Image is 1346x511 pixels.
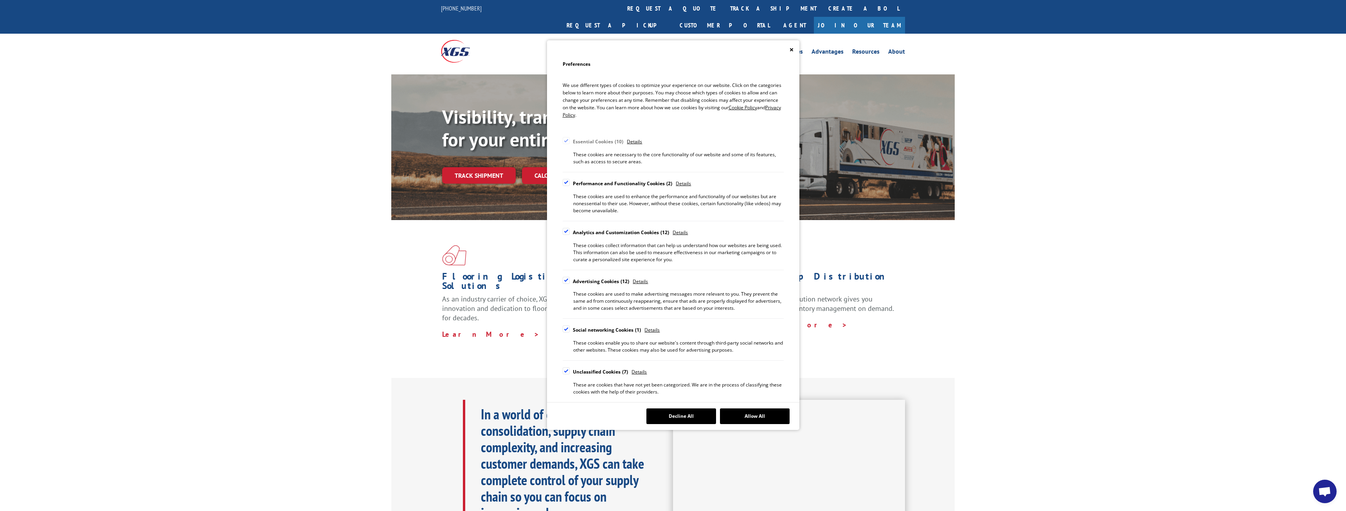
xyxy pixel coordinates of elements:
[720,408,790,424] button: Allow All
[633,277,648,286] span: Details
[673,228,688,237] span: Details
[573,242,784,263] div: These cookies collect information that can help us understand how our websites are being used. Th...
[627,137,642,146] span: Details
[729,104,757,111] span: Cookie Policy
[573,137,624,146] div: Essential Cookies
[563,59,784,73] h2: Preferences
[676,179,691,188] span: Details
[790,46,794,53] button: Close
[573,291,784,312] div: These cookies are used to make advertising messages more relevant to you. They prevent the same a...
[573,367,628,377] div: Unclassified Cookies
[644,325,660,335] span: Details
[635,325,641,335] div: 1
[660,228,669,237] div: 12
[573,193,784,214] div: These cookies are used to enhance the performance and functionality of our websites but are nones...
[573,381,784,395] div: These are cookies that have not yet been categorized. We are in the process of classifying these ...
[573,339,784,354] div: These cookies enable you to share our website's content through third-party social networks and o...
[573,277,630,286] div: Advertising Cookies
[646,408,716,424] button: Decline All
[563,81,784,119] p: We use different types of cookies to optimize your experience on our website. Click on the catego...
[573,151,784,165] div: These cookies are necessary to the core functionality of our website and some of its features, su...
[1313,480,1337,503] div: Open chat
[573,228,669,237] div: Analytics and Customization Cookies
[621,277,629,286] div: 12
[573,179,673,188] div: Performance and Functionality Cookies
[547,40,799,430] div: Cookie Consent Preferences
[666,179,672,188] div: 2
[615,137,623,146] div: 10
[622,367,628,377] div: 7
[563,104,781,118] span: Privacy Policy
[573,325,641,335] div: Social networking Cookies
[632,367,647,377] span: Details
